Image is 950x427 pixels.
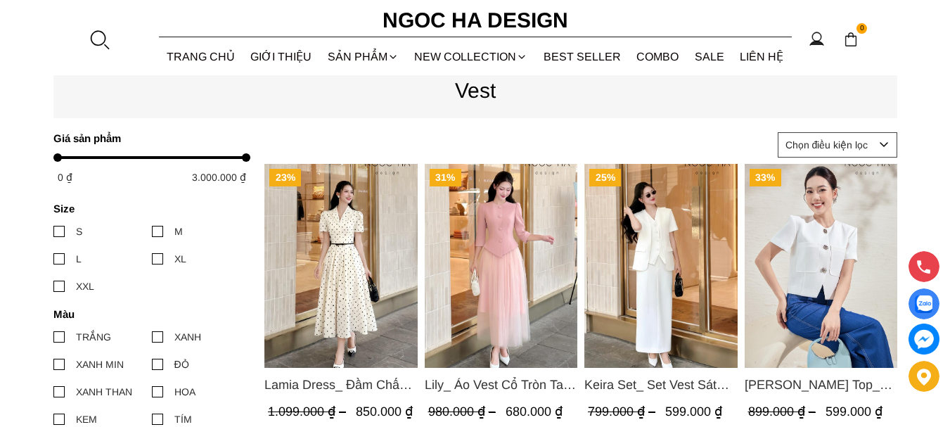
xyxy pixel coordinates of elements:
span: 899.000 ₫ [747,405,819,419]
div: XANH THAN [76,384,132,400]
div: HOA [174,384,195,400]
div: TÍM [174,412,192,427]
a: Ngoc Ha Design [370,4,581,37]
span: 799.000 ₫ [588,405,659,419]
span: 1.099.000 ₫ [268,405,349,419]
img: Laura Top_ Áo Vest Cổ Tròn Dáng Suông Lửng A1079 [744,164,897,368]
a: GIỚI THIỆU [243,38,320,75]
span: 0 [856,23,868,34]
span: 980.000 ₫ [428,405,499,419]
a: Product image - Lily_ Áo Vest Cổ Tròn Tay Lừng Mix Chân Váy Lưới Màu Hồng A1082+CV140 [424,164,577,368]
a: Display image [909,288,939,319]
div: XXL [76,279,94,294]
img: Keira Set_ Set Vest Sát Nách Kết Hợp Chân Váy Bút Chì Mix Áo Khoác BJ141+ A1083 [584,164,738,368]
h4: Giá sản phẩm [53,132,241,144]
img: Lamia Dress_ Đầm Chấm Bi Cổ Vest Màu Kem D1003 [264,164,418,368]
img: Display image [915,295,932,313]
span: Keira Set_ Set Vest Sát Nách Kết Hợp Chân Váy Bút Chì Mix Áo Khoác BJ141+ A1083 [584,375,738,395]
span: Lily_ Áo Vest Cổ Tròn Tay Lừng Mix Chân Váy Lưới Màu Hồng A1082+CV140 [424,375,577,395]
a: SALE [687,38,733,75]
a: Combo [629,38,687,75]
span: 599.000 ₫ [825,405,882,419]
p: Vest [53,74,897,107]
div: ĐỎ [174,357,189,372]
a: Product image - Laura Top_ Áo Vest Cổ Tròn Dáng Suông Lửng A1079 [744,164,897,368]
a: messenger [909,324,939,355]
img: img-CART-ICON-ksit0nf1 [843,32,859,47]
a: Product image - Lamia Dress_ Đầm Chấm Bi Cổ Vest Màu Kem D1003 [264,164,418,368]
a: TRANG CHỦ [159,38,243,75]
div: L [76,251,82,267]
div: M [174,224,183,239]
span: Lamia Dress_ Đầm Chấm Bi Cổ Vest Màu Kem D1003 [264,375,418,395]
div: SẢN PHẨM [320,38,407,75]
h4: Màu [53,308,241,320]
span: 0 ₫ [58,172,72,183]
span: [PERSON_NAME] Top_ Áo Vest Cổ Tròn Dáng Suông Lửng A1079 [744,375,897,395]
a: NEW COLLECTION [406,38,536,75]
span: 599.000 ₫ [665,405,722,419]
div: S [76,224,82,239]
a: Link to Lily_ Áo Vest Cổ Tròn Tay Lừng Mix Chân Váy Lưới Màu Hồng A1082+CV140 [424,375,577,395]
div: XANH [174,329,201,345]
span: 680.000 ₫ [505,405,562,419]
a: BEST SELLER [536,38,629,75]
div: XL [174,251,186,267]
span: 3.000.000 ₫ [192,172,246,183]
a: Link to Keira Set_ Set Vest Sát Nách Kết Hợp Chân Váy Bút Chì Mix Áo Khoác BJ141+ A1083 [584,375,738,395]
img: Lily_ Áo Vest Cổ Tròn Tay Lừng Mix Chân Váy Lưới Màu Hồng A1082+CV140 [424,164,577,368]
a: LIÊN HỆ [732,38,792,75]
span: 850.000 ₫ [356,405,413,419]
div: TRẮNG [76,329,111,345]
a: Link to Laura Top_ Áo Vest Cổ Tròn Dáng Suông Lửng A1079 [744,375,897,395]
a: Product image - Keira Set_ Set Vest Sát Nách Kết Hợp Chân Váy Bút Chì Mix Áo Khoác BJ141+ A1083 [584,164,738,368]
div: XANH MIN [76,357,124,372]
h4: Size [53,203,241,215]
div: KEM [76,412,97,427]
a: Link to Lamia Dress_ Đầm Chấm Bi Cổ Vest Màu Kem D1003 [264,375,418,395]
